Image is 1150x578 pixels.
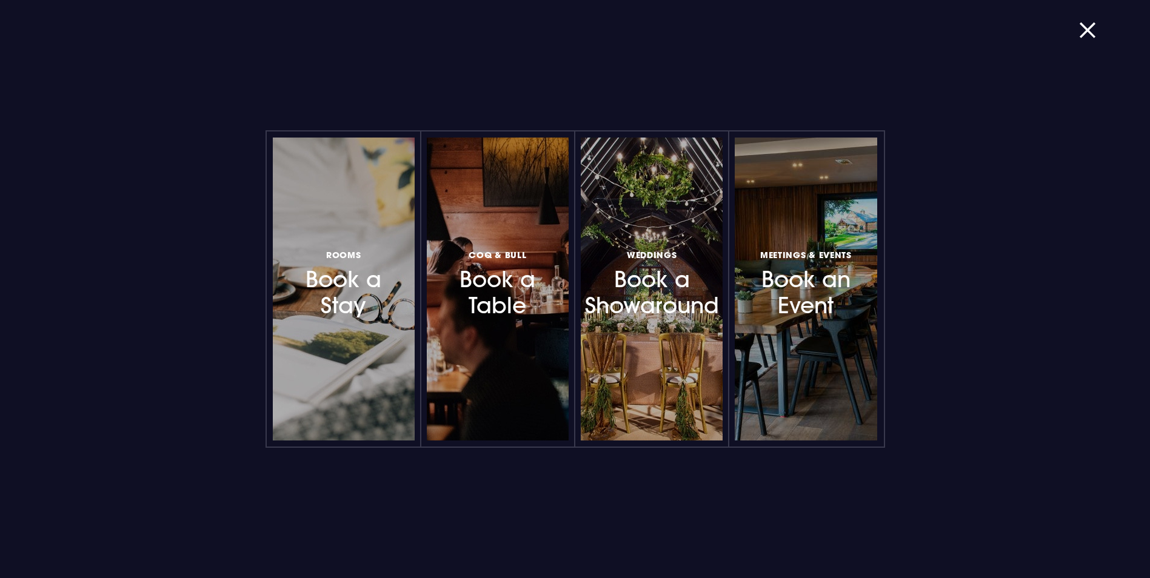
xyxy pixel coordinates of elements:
[599,247,704,319] h3: Book a Showaround
[445,247,550,319] h3: Book a Table
[627,249,677,261] span: Weddings
[427,138,569,440] a: Coq & BullBook a Table
[469,249,526,261] span: Coq & Bull
[273,138,415,440] a: RoomsBook a Stay
[753,247,858,319] h3: Book an Event
[581,138,723,440] a: WeddingsBook a Showaround
[760,249,852,261] span: Meetings & Events
[735,138,877,440] a: Meetings & EventsBook an Event
[291,247,396,319] h3: Book a Stay
[326,249,361,261] span: Rooms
